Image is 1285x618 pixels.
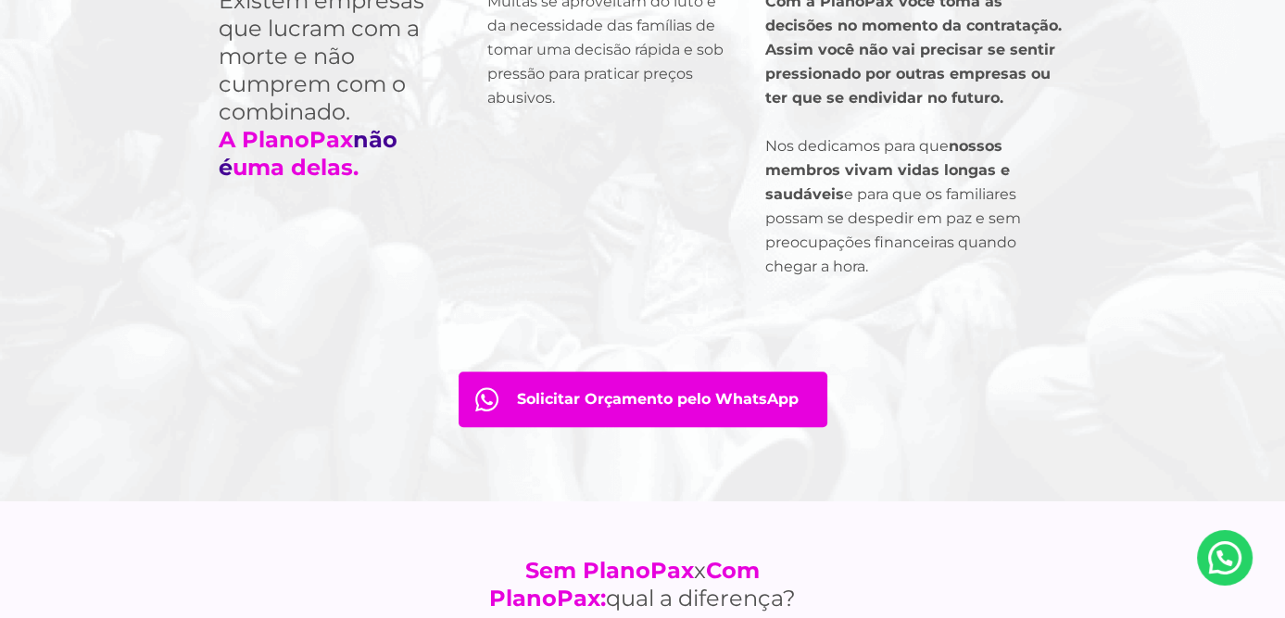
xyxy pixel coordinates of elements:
h2: x qual a diferença? [458,557,828,612]
strong: não é [219,126,397,181]
a: Orçamento pelo WhatsApp [459,372,827,427]
strong: Com PlanoPax: [489,557,760,612]
strong: A PlanoPax uma delas. [219,126,397,181]
strong: Sem PlanoPax [525,557,694,584]
strong: nossos membros vivam vidas longas e saudáveis [765,137,1010,203]
a: Nosso Whatsapp [1197,530,1253,586]
img: fale com consultor [475,387,498,411]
